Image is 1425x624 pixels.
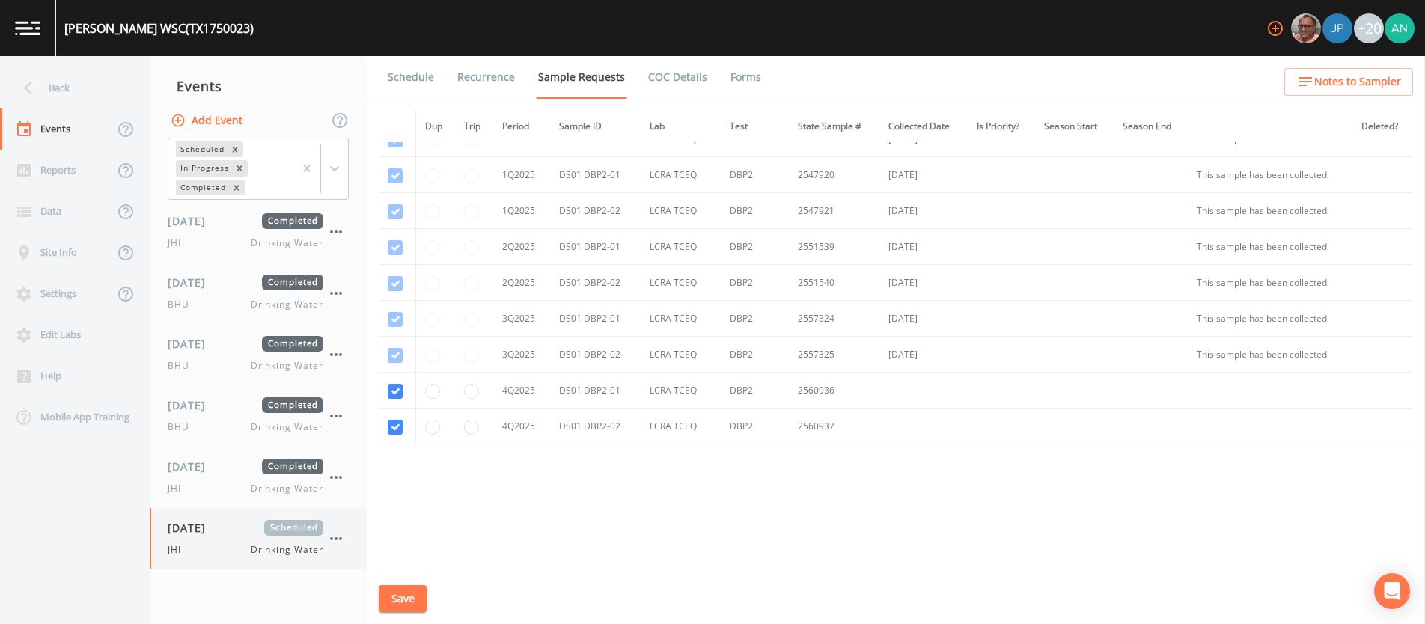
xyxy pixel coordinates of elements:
img: logo [15,21,40,35]
td: DS01 DBP2-02 [550,409,641,444]
span: Drinking Water [251,543,323,557]
th: State Sample # [789,111,879,143]
span: Completed [262,275,323,290]
div: Completed [176,180,228,195]
td: DBP2 [721,301,789,337]
td: [DATE] [879,157,968,193]
td: This sample has been collected [1188,229,1352,265]
span: Drinking Water [251,420,323,434]
td: DS01 DBP2-02 [550,265,641,301]
td: [DATE] [879,229,968,265]
td: DS01 DBP2-02 [550,193,641,229]
td: 1Q2025 [493,157,549,193]
a: [DATE]CompletedBHUDrinking Water [150,385,367,447]
span: [DATE] [168,275,216,290]
span: Scheduled [264,520,323,536]
button: Add Event [168,107,248,135]
th: Dup [415,111,455,143]
div: Scheduled [176,141,227,157]
div: In Progress [176,160,231,176]
td: 2557324 [789,301,879,337]
a: [DATE]CompletedJHIDrinking Water [150,201,367,263]
div: Remove Scheduled [227,141,243,157]
td: 2547921 [789,193,879,229]
td: 2557325 [789,337,879,373]
span: JHI [168,236,190,250]
span: [DATE] [168,397,216,413]
td: 2560936 [789,373,879,409]
span: Drinking Water [251,236,323,250]
td: [DATE] [879,193,968,229]
div: Remove In Progress [231,160,248,176]
td: LCRA TCEQ [641,409,721,444]
div: Open Intercom Messenger [1374,573,1410,609]
th: Trip [455,111,493,143]
td: DS01 DBP2-01 [550,157,641,193]
td: 4Q2025 [493,373,549,409]
td: 1Q2025 [493,193,549,229]
td: 2Q2025 [493,229,549,265]
td: LCRA TCEQ [641,229,721,265]
th: Lab [641,111,721,143]
span: [DATE] [168,336,216,352]
td: LCRA TCEQ [641,373,721,409]
td: DBP2 [721,193,789,229]
span: Drinking Water [251,482,323,495]
th: Season Start [1035,111,1114,143]
a: Forms [728,56,763,98]
div: Mike Franklin [1290,13,1322,43]
td: DBP2 [721,157,789,193]
span: BHU [168,420,198,434]
img: c76c074581486bce1c0cbc9e29643337 [1385,13,1415,43]
td: DBP2 [721,409,789,444]
th: Is Priority? [968,111,1035,143]
th: Deleted? [1352,111,1413,143]
td: LCRA TCEQ [641,193,721,229]
td: 2Q2025 [493,265,549,301]
td: 3Q2025 [493,337,549,373]
a: Recurrence [455,56,517,98]
td: This sample has been collected [1188,193,1352,229]
a: Sample Requests [536,56,627,99]
td: DS01 DBP2-01 [550,301,641,337]
a: [DATE]ScheduledJHIDrinking Water [150,508,367,569]
img: e2d790fa78825a4bb76dcb6ab311d44c [1291,13,1321,43]
td: LCRA TCEQ [641,157,721,193]
div: Events [150,67,367,105]
td: 2551540 [789,265,879,301]
div: Joshua gere Paul [1322,13,1353,43]
td: 2551539 [789,229,879,265]
td: This sample has been collected [1188,265,1352,301]
th: Period [493,111,549,143]
span: Notes to Sampler [1314,73,1401,91]
span: Completed [262,213,323,229]
span: BHU [168,359,198,373]
td: DS01 DBP2-01 [550,229,641,265]
td: 3Q2025 [493,301,549,337]
td: 2560937 [789,409,879,444]
div: +20 [1354,13,1384,43]
th: Season End [1114,111,1188,143]
td: This sample has been collected [1188,337,1352,373]
span: Completed [262,336,323,352]
td: LCRA TCEQ [641,301,721,337]
span: JHI [168,482,190,495]
td: LCRA TCEQ [641,337,721,373]
td: [DATE] [879,265,968,301]
th: Sample ID [550,111,641,143]
td: DBP2 [721,229,789,265]
div: Remove Completed [228,180,245,195]
td: [DATE] [879,301,968,337]
span: [DATE] [168,213,216,229]
td: This sample has been collected [1188,301,1352,337]
span: Drinking Water [251,298,323,311]
td: DS01 DBP2-02 [550,337,641,373]
img: 41241ef155101aa6d92a04480b0d0000 [1322,13,1352,43]
td: DS01 DBP2-01 [550,373,641,409]
button: Notes to Sampler [1284,68,1413,96]
a: COC Details [646,56,710,98]
td: DBP2 [721,337,789,373]
span: Completed [262,459,323,474]
div: [PERSON_NAME] WSC (TX1750023) [64,19,254,37]
span: BHU [168,298,198,311]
